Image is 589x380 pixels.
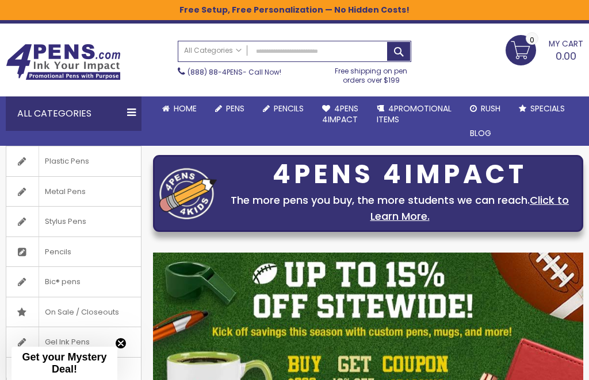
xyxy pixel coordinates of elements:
[254,96,313,121] a: Pencils
[6,207,141,236] a: Stylus Pens
[12,347,117,380] div: Get your Mystery Deal!Close teaser
[313,96,368,132] a: 4Pens4impact
[6,146,141,176] a: Plastic Pens
[6,297,141,327] a: On Sale / Closeouts
[6,327,141,357] a: Gel Ink Pens
[274,103,304,114] span: Pencils
[461,121,500,146] a: Blog
[223,192,577,224] div: The more pens you buy, the more students we can reach.
[226,103,244,114] span: Pens
[331,62,411,85] div: Free shipping on pen orders over $199
[6,44,121,80] img: 4Pens Custom Pens and Promotional Products
[39,146,95,176] span: Plastic Pens
[188,67,281,77] span: - Call Now!
[377,103,452,125] span: 4PROMOTIONAL ITEMS
[223,162,577,187] div: 4PENS 4IMPACT
[39,177,91,207] span: Metal Pens
[506,35,583,64] a: 0.00 0
[22,351,106,375] span: Get your Mystery Deal!
[153,96,206,121] a: Home
[6,96,141,131] div: All Categories
[470,127,491,139] span: Blog
[510,96,574,121] a: Specials
[174,103,197,114] span: Home
[6,237,141,267] a: Pencils
[6,267,141,297] a: Bic® pens
[39,267,86,297] span: Bic® pens
[39,207,92,236] span: Stylus Pens
[530,103,565,114] span: Specials
[6,177,141,207] a: Metal Pens
[39,237,77,267] span: Pencils
[184,46,242,55] span: All Categories
[159,168,217,220] img: four_pen_logo.png
[530,34,534,45] span: 0
[178,41,247,60] a: All Categories
[188,67,243,77] a: (888) 88-4PENS
[39,297,125,327] span: On Sale / Closeouts
[556,49,576,63] span: 0.00
[322,103,358,125] span: 4Pens 4impact
[368,96,461,132] a: 4PROMOTIONALITEMS
[115,338,127,349] button: Close teaser
[206,96,254,121] a: Pens
[39,327,95,357] span: Gel Ink Pens
[461,96,510,121] a: Rush
[481,103,500,114] span: Rush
